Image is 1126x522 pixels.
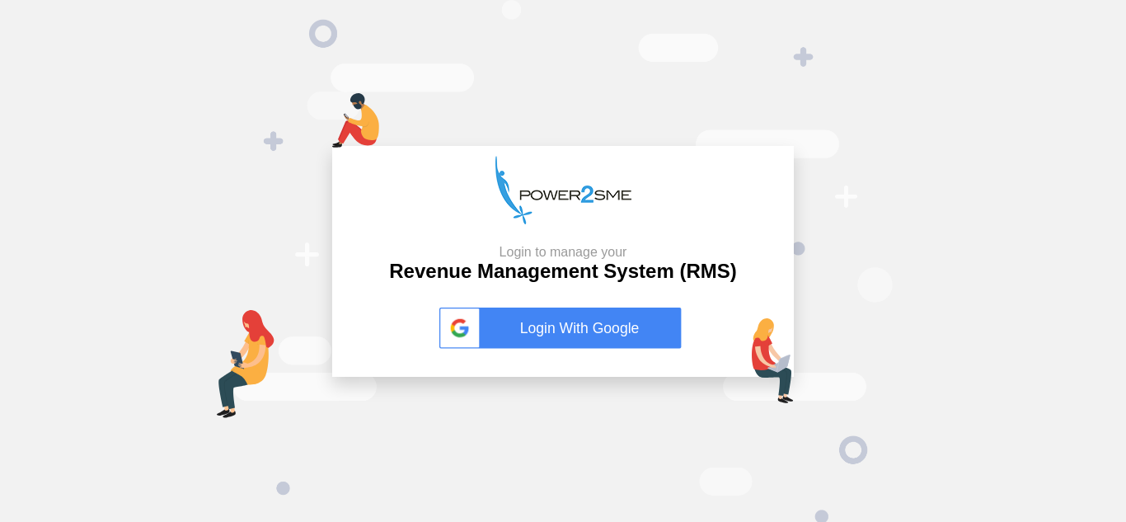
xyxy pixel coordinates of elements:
[389,244,736,284] h2: Revenue Management System (RMS)
[434,290,692,366] button: Login With Google
[439,308,687,349] a: Login With Google
[332,93,379,148] img: mob-login.png
[495,156,631,224] img: p2s_logo.png
[217,310,274,418] img: tab-login.png
[389,244,736,260] small: Login to manage your
[752,318,794,403] img: lap-login.png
